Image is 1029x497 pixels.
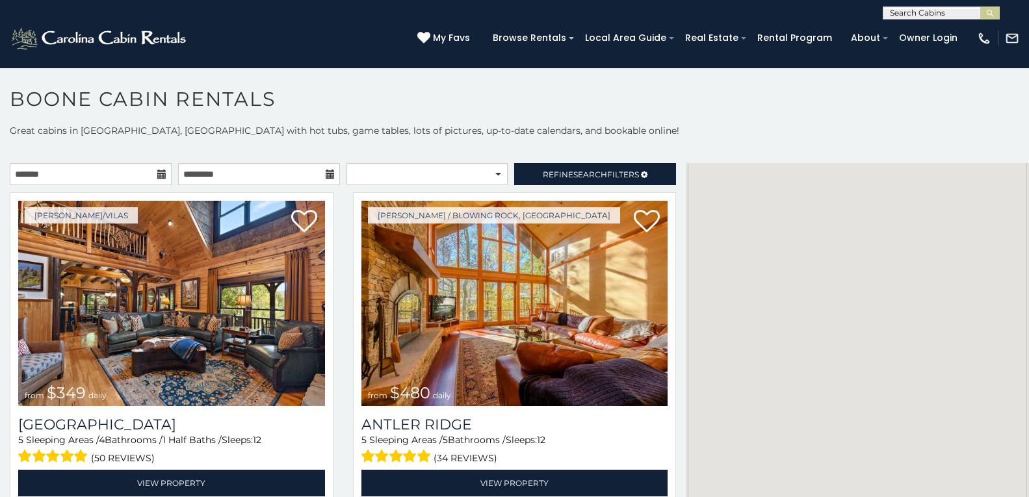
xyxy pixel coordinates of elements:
[514,163,676,185] a: RefineSearchFilters
[25,390,44,400] span: from
[543,170,639,179] span: Refine Filters
[844,28,887,48] a: About
[361,434,367,446] span: 5
[368,390,387,400] span: from
[291,209,317,236] a: Add to favorites
[361,201,668,406] img: Antler Ridge
[390,383,430,402] span: $480
[47,383,86,402] span: $349
[18,201,325,406] a: Diamond Creek Lodge from $349 daily
[253,434,261,446] span: 12
[634,209,660,236] a: Add to favorites
[368,207,620,223] a: [PERSON_NAME] / Blowing Rock, [GEOGRAPHIC_DATA]
[537,434,545,446] span: 12
[486,28,573,48] a: Browse Rentals
[99,434,105,446] span: 4
[433,390,451,400] span: daily
[892,28,964,48] a: Owner Login
[18,201,325,406] img: Diamond Creek Lodge
[361,416,668,433] a: Antler Ridge
[443,434,448,446] span: 5
[18,434,23,446] span: 5
[163,434,222,446] span: 1 Half Baths /
[433,31,470,45] span: My Favs
[977,31,991,45] img: phone-regular-white.png
[579,28,673,48] a: Local Area Guide
[10,25,190,51] img: White-1-2.png
[573,170,607,179] span: Search
[1005,31,1019,45] img: mail-regular-white.png
[18,416,325,433] h3: Diamond Creek Lodge
[18,416,325,433] a: [GEOGRAPHIC_DATA]
[91,450,155,466] span: (50 reviews)
[361,201,668,406] a: Antler Ridge from $480 daily
[434,450,497,466] span: (34 reviews)
[18,433,325,466] div: Sleeping Areas / Bathrooms / Sleeps:
[361,470,668,496] a: View Property
[679,28,745,48] a: Real Estate
[18,470,325,496] a: View Property
[25,207,138,223] a: [PERSON_NAME]/Vilas
[88,390,107,400] span: daily
[417,31,473,45] a: My Favs
[751,28,839,48] a: Rental Program
[361,433,668,466] div: Sleeping Areas / Bathrooms / Sleeps:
